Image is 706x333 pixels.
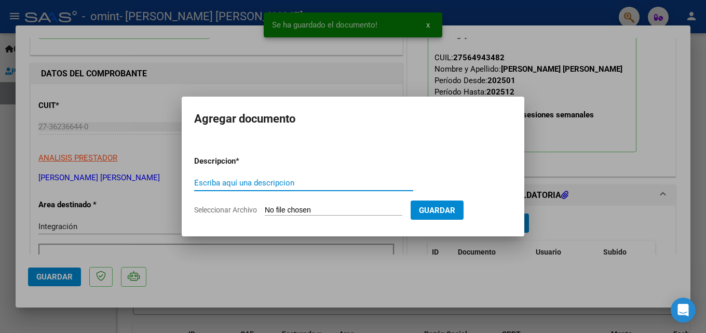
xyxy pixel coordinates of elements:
div: Open Intercom Messenger [671,298,696,323]
span: Seleccionar Archivo [194,206,257,214]
button: Guardar [411,201,464,220]
p: Descripcion [194,155,290,167]
span: Guardar [419,206,455,215]
h2: Agregar documento [194,109,512,129]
